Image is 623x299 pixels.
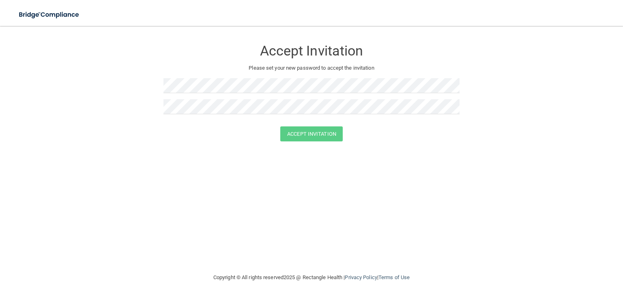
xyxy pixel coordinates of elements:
[378,274,410,280] a: Terms of Use
[170,63,453,73] p: Please set your new password to accept the invitation
[163,265,460,290] div: Copyright © All rights reserved 2025 @ Rectangle Health | |
[345,274,377,280] a: Privacy Policy
[280,126,343,141] button: Accept Invitation
[163,43,460,58] h3: Accept Invitation
[12,6,87,23] img: bridge_compliance_login_screen.278c3ca4.svg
